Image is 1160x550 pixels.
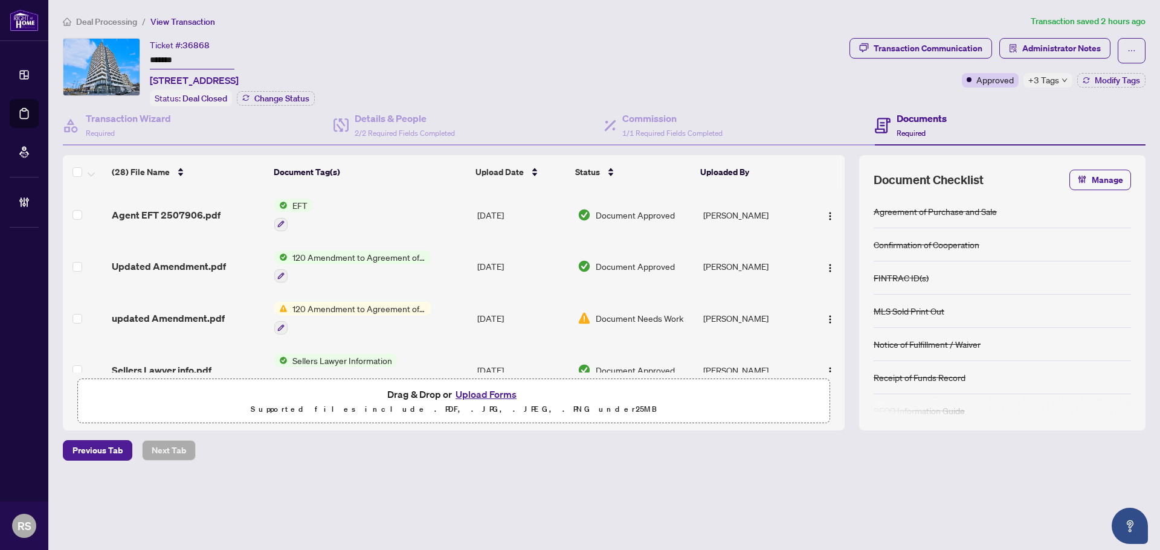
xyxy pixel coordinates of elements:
div: MLS Sold Print Out [874,304,944,318]
span: Drag & Drop or [387,386,520,402]
img: Document Status [578,208,591,222]
span: solution [1009,44,1017,53]
button: Transaction Communication [849,38,992,59]
img: IMG-N12138494_1.jpg [63,39,140,95]
img: Status Icon [274,302,288,315]
div: Receipt of Funds Record [874,371,965,384]
button: Status Icon120 Amendment to Agreement of Purchase and Sale [274,302,431,334]
td: [PERSON_NAME] [698,344,809,396]
span: ellipsis [1127,46,1136,55]
button: Logo [820,257,840,276]
td: [DATE] [472,292,573,344]
td: [DATE] [472,189,573,241]
td: [DATE] [472,241,573,293]
li: / [142,14,146,28]
p: Supported files include .PDF, .JPG, .JPEG, .PNG under 25 MB [85,402,822,417]
td: [PERSON_NAME] [698,189,809,241]
img: Status Icon [274,199,288,212]
button: Logo [820,205,840,225]
img: Logo [825,315,835,324]
td: [DATE] [472,344,573,396]
span: 120 Amendment to Agreement of Purchase and Sale [288,251,431,264]
button: Status IconEFT [274,199,312,231]
span: Sellers Lawyer Information [288,354,397,367]
span: (28) File Name [112,165,170,179]
span: Required [86,129,115,138]
span: Status [575,165,600,179]
div: Confirmation of Cooperation [874,238,979,251]
span: Deal Closed [182,93,227,104]
h4: Details & People [355,111,455,126]
button: Status IconSellers Lawyer Information [274,354,397,386]
span: Previous Tab [72,441,123,460]
div: Status: [150,90,232,106]
span: Upload Date [475,165,524,179]
th: (28) File Name [107,155,269,189]
article: Transaction saved 2 hours ago [1031,14,1145,28]
img: logo [10,9,39,31]
h4: Transaction Wizard [86,111,171,126]
span: Document Needs Work [596,312,683,325]
span: 1/1 Required Fields Completed [622,129,723,138]
span: Document Approved [596,260,675,273]
div: Ticket #: [150,38,210,52]
span: Manage [1092,170,1123,190]
span: 2/2 Required Fields Completed [355,129,455,138]
img: Document Status [578,312,591,325]
button: Change Status [237,91,315,106]
span: 120 Amendment to Agreement of Purchase and Sale [288,302,431,315]
span: Document Checklist [874,171,984,188]
td: [PERSON_NAME] [698,292,809,344]
button: Logo [820,360,840,380]
h4: Documents [897,111,947,126]
img: Logo [825,263,835,273]
img: Logo [825,211,835,221]
th: Upload Date [471,155,570,189]
img: Status Icon [274,251,288,264]
span: Required [897,129,926,138]
span: View Transaction [150,16,215,27]
img: Document Status [578,363,591,377]
span: Document Approved [596,208,675,222]
span: down [1062,77,1068,83]
img: Document Status [578,260,591,273]
h4: Commission [622,111,723,126]
button: Modify Tags [1077,73,1145,88]
span: Modify Tags [1095,76,1140,85]
th: Uploaded By [695,155,805,189]
span: Change Status [254,94,309,103]
th: Document Tag(s) [269,155,471,189]
span: RS [18,517,31,534]
div: FINTRAC ID(s) [874,271,929,284]
td: [PERSON_NAME] [698,241,809,293]
div: Notice of Fulfillment / Waiver [874,337,981,351]
button: Next Tab [142,440,196,461]
span: [STREET_ADDRESS] [150,73,239,88]
span: home [63,18,71,26]
img: Logo [825,366,835,376]
span: Document Approved [596,363,675,377]
button: Upload Forms [452,386,520,402]
th: Status [570,155,695,189]
span: 36868 [182,40,210,51]
span: Approved [976,73,1014,86]
span: Administrator Notes [1022,39,1101,58]
button: Manage [1069,170,1131,190]
span: EFT [288,199,312,212]
button: Status Icon120 Amendment to Agreement of Purchase and Sale [274,251,431,283]
button: Administrator Notes [999,38,1110,59]
img: Status Icon [274,354,288,367]
span: Agent EFT 2507906.pdf [112,208,221,222]
span: Updated Amendment.pdf [112,259,226,273]
button: Logo [820,309,840,328]
span: Deal Processing [76,16,137,27]
div: Agreement of Purchase and Sale [874,205,997,218]
span: +3 Tags [1028,73,1059,87]
span: Sellers Lawyer info.pdf [112,363,211,377]
button: Open asap [1112,508,1148,544]
button: Previous Tab [63,440,132,461]
div: Transaction Communication [874,39,982,58]
span: updated Amendment.pdf [112,311,225,325]
span: Drag & Drop orUpload FormsSupported files include .PDF, .JPG, .JPEG, .PNG under25MB [78,379,830,424]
